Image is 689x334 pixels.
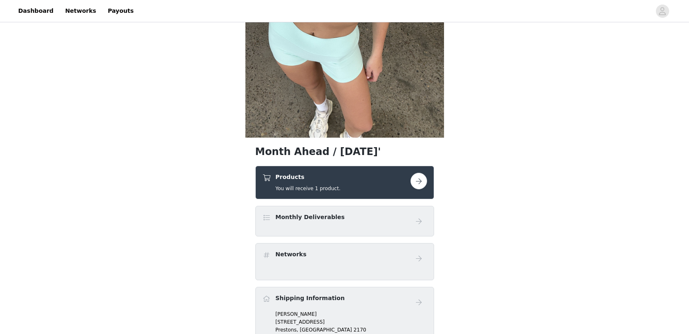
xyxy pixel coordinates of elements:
[276,173,341,181] h4: Products
[60,2,101,20] a: Networks
[276,185,341,192] h5: You will receive 1 product.
[255,206,434,236] div: Monthly Deliverables
[300,327,352,333] span: [GEOGRAPHIC_DATA]
[276,294,345,303] h4: Shipping Information
[276,327,298,333] span: Prestons,
[276,318,427,326] p: [STREET_ADDRESS]
[353,327,366,333] span: 2170
[13,2,58,20] a: Dashboard
[255,243,434,280] div: Networks
[255,166,434,199] div: Products
[103,2,139,20] a: Payouts
[276,310,427,318] p: [PERSON_NAME]
[276,213,345,222] h4: Monthly Deliverables
[276,250,307,259] h4: Networks
[255,144,434,159] h1: Month Ahead / [DATE]'
[658,5,666,18] div: avatar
